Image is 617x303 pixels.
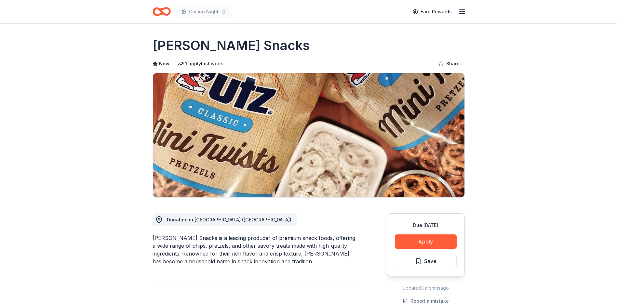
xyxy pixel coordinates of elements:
button: Casino Night [176,5,232,18]
span: Casino Night [189,8,219,16]
a: Earn Rewards [409,6,456,18]
span: Save [424,257,436,265]
span: New [159,60,169,68]
div: 1 apply last week [177,60,223,68]
button: Save [395,254,457,268]
div: [PERSON_NAME] Snacks is a leading producer of premium snack foods, offering a wide range of chips... [153,234,355,265]
div: Due [DATE] [395,221,457,229]
h1: [PERSON_NAME] Snacks [153,36,310,55]
span: Donating in [GEOGRAPHIC_DATA] ([GEOGRAPHIC_DATA]) [167,217,291,222]
button: Share [433,57,465,70]
a: Home [153,4,171,19]
img: Image for Utz Snacks [153,73,464,197]
span: Share [446,60,460,68]
div: Updated 3 months ago [387,284,465,292]
button: Apply [395,234,457,249]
